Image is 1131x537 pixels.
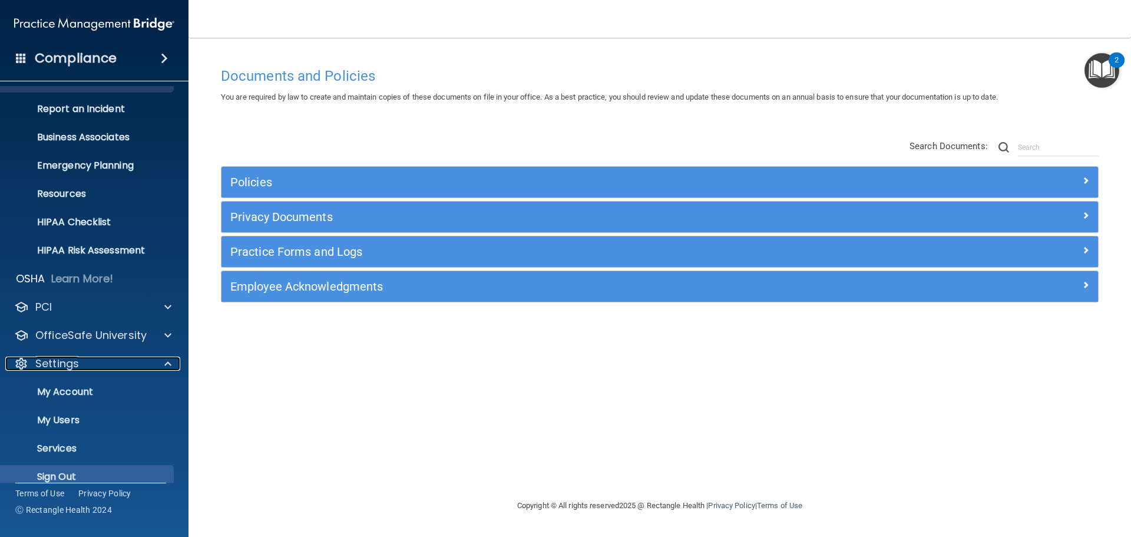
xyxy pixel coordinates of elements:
[230,207,1089,226] a: Privacy Documents
[230,176,870,189] h5: Policies
[230,280,870,293] h5: Employee Acknowledgments
[35,357,79,371] p: Settings
[8,414,168,426] p: My Users
[1018,139,1099,156] input: Search
[757,501,802,510] a: Terms of Use
[1084,53,1119,88] button: Open Resource Center, 2 new notifications
[221,93,998,101] span: You are required by law to create and maintain copies of these documents on file in your office. ...
[15,487,64,499] a: Terms of Use
[14,12,174,36] img: PMB logo
[8,75,168,87] p: Documents and Policies
[221,68,1099,84] h4: Documents and Policies
[8,471,168,483] p: Sign Out
[230,242,1089,261] a: Practice Forms and Logs
[8,245,168,256] p: HIPAA Risk Assessment
[14,328,171,342] a: OfficeSafe University
[230,210,870,223] h5: Privacy Documents
[14,300,171,314] a: PCI
[15,504,112,516] span: Ⓒ Rectangle Health 2024
[8,131,168,143] p: Business Associates
[230,277,1089,296] a: Employee Acknowledgments
[445,487,875,525] div: Copyright © All rights reserved 2025 @ Rectangle Health | |
[8,103,168,115] p: Report an Incident
[78,487,131,499] a: Privacy Policy
[8,443,168,454] p: Services
[230,245,870,258] h5: Practice Forms and Logs
[998,142,1009,153] img: ic-search.3b580494.png
[51,272,114,286] p: Learn More!
[8,386,168,398] p: My Account
[35,328,147,342] p: OfficeSafe University
[708,501,755,510] a: Privacy Policy
[14,357,171,371] a: Settings
[1115,60,1119,75] div: 2
[16,272,45,286] p: OSHA
[8,188,168,200] p: Resources
[35,50,117,67] h4: Compliance
[230,173,1089,192] a: Policies
[8,160,168,172] p: Emergency Planning
[8,216,168,228] p: HIPAA Checklist
[35,300,52,314] p: PCI
[910,141,988,151] span: Search Documents:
